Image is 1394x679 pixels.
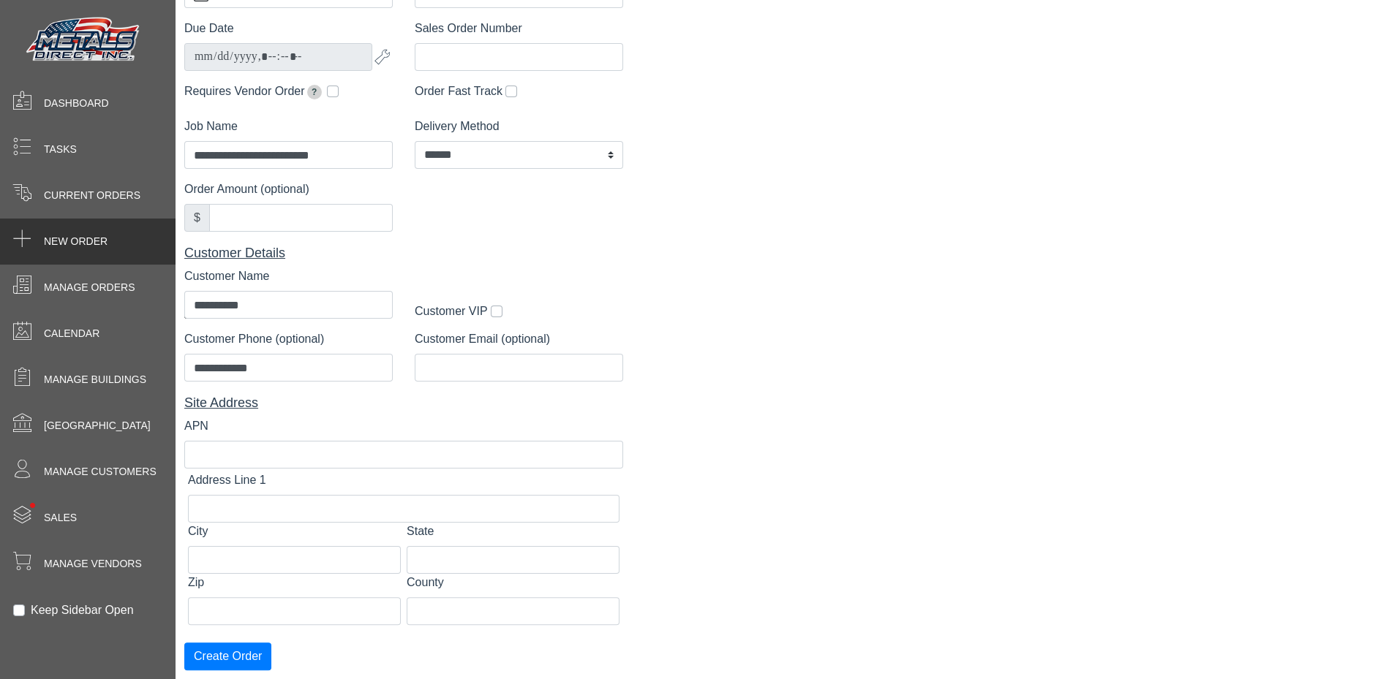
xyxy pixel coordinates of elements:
span: Sales [44,510,77,526]
span: Dashboard [44,96,109,111]
span: Manage Customers [44,464,157,479]
label: Order Fast Track [415,83,502,100]
label: Customer Phone (optional) [184,330,324,348]
label: Job Name [184,118,238,135]
img: Metals Direct Inc Logo [22,13,146,67]
label: Customer VIP [415,303,488,320]
label: Customer Name [184,268,269,285]
label: City [188,523,208,540]
span: Calendar [44,326,99,341]
label: Sales Order Number [415,20,522,37]
span: Extends due date by 2 weeks for pickup orders [307,85,322,99]
label: Customer Email (optional) [415,330,550,348]
span: Tasks [44,142,77,157]
span: Current Orders [44,188,140,203]
label: Zip [188,574,204,591]
label: APN [184,417,208,435]
span: Manage Orders [44,280,135,295]
span: [GEOGRAPHIC_DATA] [44,418,151,433]
label: Due Date [184,20,234,37]
span: New Order [44,234,108,249]
span: • [14,482,51,529]
label: Delivery Method [415,118,500,135]
label: Requires Vendor Order [184,83,324,100]
div: $ [184,204,210,232]
span: Manage Vendors [44,556,142,572]
div: Site Address [184,393,623,413]
span: Manage Buildings [44,372,146,387]
label: Address Line 1 [188,471,266,489]
label: County [407,574,444,591]
label: Order Amount (optional) [184,181,309,198]
div: Customer Details [184,243,623,263]
button: Create Order [184,642,271,670]
label: State [407,523,434,540]
label: Keep Sidebar Open [31,602,134,619]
